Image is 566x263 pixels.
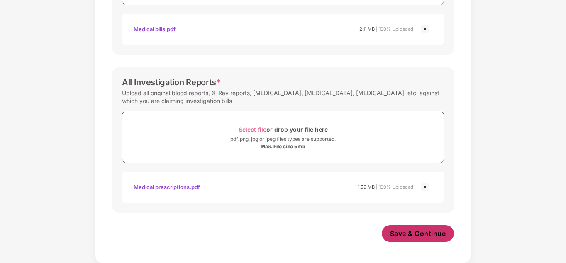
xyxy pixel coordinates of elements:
[359,26,375,32] span: 2.11 MB
[134,22,176,36] div: Medical bills.pdf
[376,26,413,32] span: | 100% Uploaded
[376,184,413,190] span: | 100% Uploaded
[239,126,266,133] span: Select file
[230,135,336,143] div: pdf, png, jpg or jpeg files types are supported.
[122,87,444,106] div: Upload all original blood reports, X-Ray reports, [MEDICAL_DATA], [MEDICAL_DATA], [MEDICAL_DATA],...
[122,117,444,157] span: Select fileor drop your file herepdf, png, jpg or jpeg files types are supported.Max. File size 5mb
[390,229,446,238] span: Save & Continue
[239,124,328,135] div: or drop your file here
[358,184,375,190] span: 1.59 MB
[122,77,221,87] div: All Investigation Reports
[420,182,430,192] img: svg+xml;base64,PHN2ZyBpZD0iQ3Jvc3MtMjR4MjQiIHhtbG5zPSJodHRwOi8vd3d3LnczLm9yZy8yMDAwL3N2ZyIgd2lkdG...
[420,24,430,34] img: svg+xml;base64,PHN2ZyBpZD0iQ3Jvc3MtMjR4MjQiIHhtbG5zPSJodHRwOi8vd3d3LnczLm9yZy8yMDAwL3N2ZyIgd2lkdG...
[261,143,305,150] div: Max. File size 5mb
[382,225,454,242] button: Save & Continue
[134,180,200,194] div: Medical prescriptions.pdf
